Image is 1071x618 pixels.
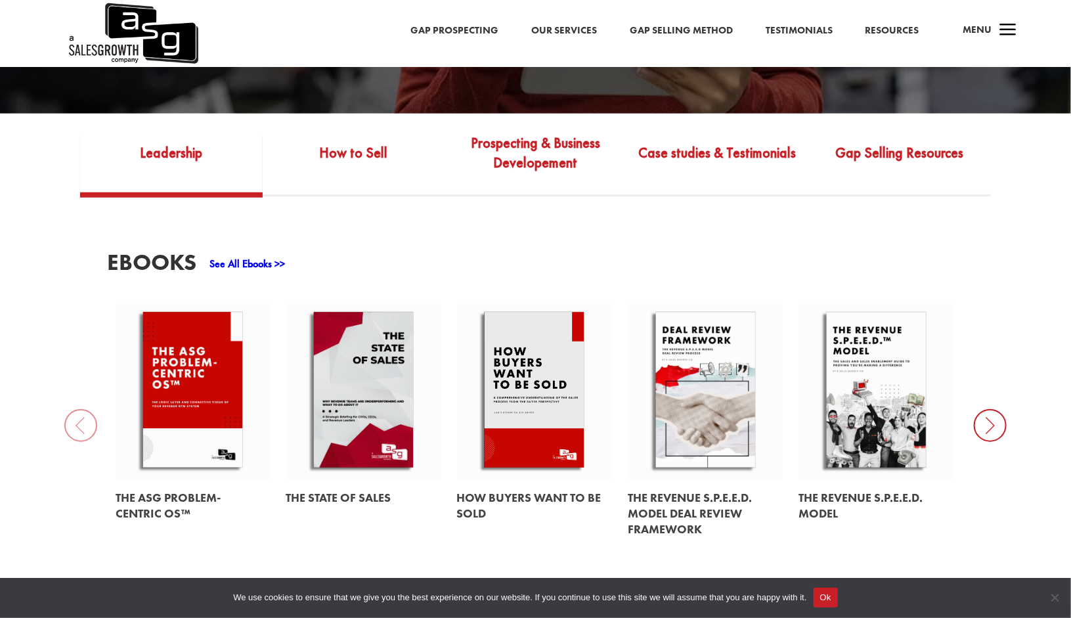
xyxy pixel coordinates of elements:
a: Gap Selling Resources [808,131,990,193]
span: a [995,18,1022,44]
a: Gap Selling Method [630,22,733,39]
span: Menu [963,23,992,36]
a: How to Sell [263,131,445,193]
a: Our Services [531,22,597,39]
h3: EBooks [107,251,196,280]
a: Testimonials [766,22,833,39]
a: Leadership [80,131,262,193]
a: Prospecting & Business Developement [445,131,626,193]
a: Case studies & Testimonials [626,131,808,193]
span: We use cookies to ensure that we give you the best experience on our website. If you continue to ... [233,591,806,604]
button: Ok [814,588,838,607]
a: See All Ebooks >> [209,257,285,271]
a: Resources [865,22,919,39]
a: Gap Prospecting [410,22,498,39]
span: No [1048,591,1061,604]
